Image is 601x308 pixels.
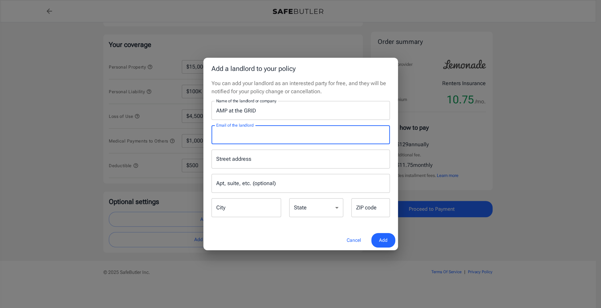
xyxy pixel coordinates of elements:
[203,58,398,79] h2: Add a landlord to your policy
[379,236,387,245] span: Add
[216,98,276,104] label: Name of the landlord or company
[216,122,253,128] label: Email of the landlord
[339,233,369,248] button: Cancel
[371,233,395,248] button: Add
[211,79,390,96] p: You can add your landlord as an interested party for free, and they will be notified for your pol...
